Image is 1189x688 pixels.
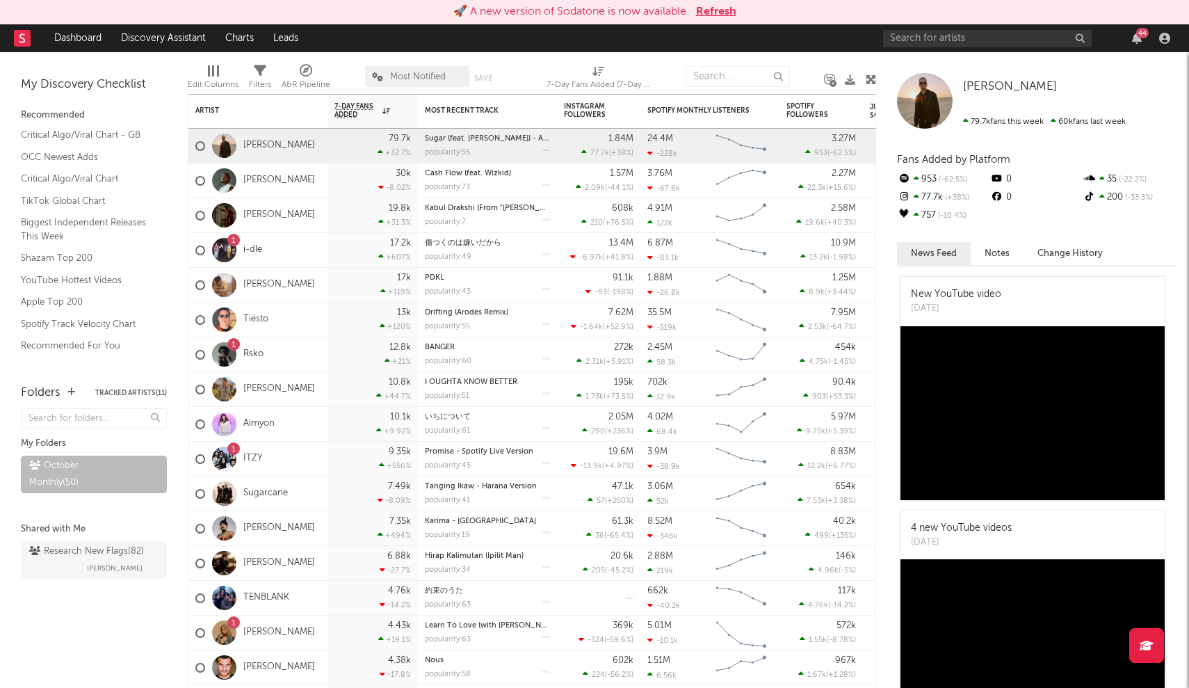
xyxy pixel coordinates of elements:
[595,532,604,540] span: 36
[613,273,633,282] div: 91.1k
[812,393,826,401] span: 903
[805,148,856,157] div: ( )
[971,242,1024,265] button: Notes
[380,287,411,296] div: +119 %
[243,383,315,395] a: [PERSON_NAME]
[647,517,672,526] div: 8.52M
[243,314,268,326] a: Tiësto
[243,244,262,256] a: i-dle
[425,239,501,247] a: 傷つくのは嫌いだから
[614,378,633,387] div: 195k
[380,600,411,609] div: -14.2 %
[378,148,411,157] div: +32.7 %
[425,288,471,296] div: popularity: 43
[425,518,536,525] a: Karima - [GEOGRAPHIC_DATA]
[576,392,633,401] div: ( )
[21,77,167,93] div: My Discovery Checklist
[425,135,550,143] div: Sugar (feat. Francesco Yates) - ALOK Remix
[188,77,238,93] div: Edit Columns
[710,303,773,337] svg: Chart title
[389,447,411,456] div: 9.35k
[609,239,633,248] div: 13.4M
[21,317,153,332] a: Spotify Track Velocity Chart
[798,461,856,470] div: ( )
[797,426,856,435] div: ( )
[243,662,315,673] a: [PERSON_NAME]
[827,497,854,505] span: +3.38 %
[647,204,672,213] div: 4.91M
[814,532,829,540] span: 499
[571,461,633,470] div: ( )
[188,59,238,99] div: Edit Columns
[805,531,856,540] div: ( )
[594,289,607,296] span: -93
[606,532,631,540] span: -65.4 %
[832,378,856,387] div: 90.4k
[21,150,153,165] a: OCC Newest Adds
[583,566,633,575] div: ( )
[827,219,854,227] span: +40.3 %
[425,239,550,247] div: 傷つくのは嫌いだから
[425,378,550,386] div: I OUGHTA KNOW BETTER
[800,357,856,366] div: ( )
[425,483,550,490] div: Tanging Ikaw - Harana Version
[21,408,167,429] input: Search for folders...
[612,204,633,213] div: 608k
[836,552,856,561] div: 146k
[647,497,669,506] div: 52k
[425,309,550,317] div: Drifting (Arodes Remix)
[425,344,455,351] a: BANGER
[814,150,827,157] span: 953
[827,289,854,296] span: +3.44 %
[832,273,856,282] div: 1.25M
[425,497,470,504] div: popularity: 41
[378,183,411,192] div: -8.02 %
[710,163,773,198] svg: Chart title
[831,308,856,317] div: 7.95M
[796,218,856,227] div: ( )
[21,171,153,186] a: Critical Algo/Viral Chart
[425,358,471,365] div: popularity: 60
[710,337,773,372] svg: Chart title
[830,150,854,157] span: -62.5 %
[897,207,989,225] div: 757
[425,392,469,400] div: popularity: 51
[425,587,550,595] div: 約束のうた
[21,385,60,401] div: Folders
[818,567,839,575] span: 4.96k
[390,239,411,248] div: 17.2k
[831,532,854,540] span: +135 %
[807,497,825,505] span: 7.53k
[831,413,856,422] div: 5.97M
[216,24,264,52] a: Charts
[799,322,856,331] div: ( )
[111,24,216,52] a: Discovery Assistant
[425,218,466,226] div: popularity: 7
[390,72,446,81] span: Most Notified
[378,531,411,540] div: +494 %
[243,627,315,639] a: [PERSON_NAME]
[807,184,826,192] span: 22.3k
[833,517,856,526] div: 40.2k
[612,517,633,526] div: 61.3k
[605,323,631,331] span: +52.9 %
[425,205,568,212] a: Kabul Drakshi (From "[PERSON_NAME]")
[243,592,289,604] a: TENBLANK
[806,428,825,435] span: 9.75k
[647,531,678,541] div: -346k
[21,127,153,143] a: Critical Algo/Viral Chart - GB
[576,183,633,192] div: ( )
[389,204,411,213] div: 19.8k
[831,204,856,213] div: 2.58M
[607,184,631,192] span: -44.1 %
[799,600,856,609] div: ( )
[389,134,411,143] div: 79.7k
[243,557,315,569] a: [PERSON_NAME]
[798,183,856,192] div: ( )
[647,378,668,387] div: 702k
[835,482,856,491] div: 654k
[453,3,689,20] div: 🚀 A new version of Sodatone is now available.
[425,135,583,143] a: Sugar (feat. [PERSON_NAME]) - ALOK Remix
[710,442,773,477] svg: Chart title
[378,496,411,505] div: -8.09 %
